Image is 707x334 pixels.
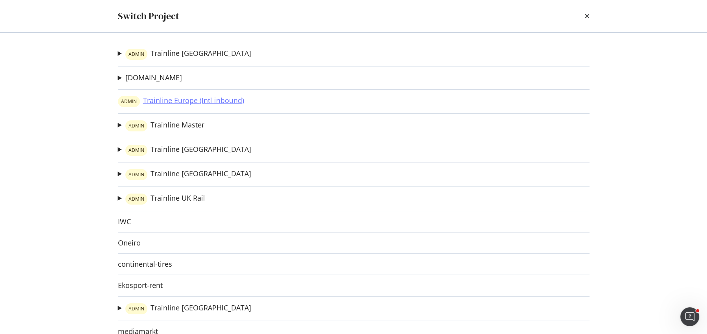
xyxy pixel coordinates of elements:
[118,96,244,107] a: warning labelTrainline Europe (Intl inbound)
[118,218,131,226] a: IWC
[125,303,251,314] a: warning labelTrainline [GEOGRAPHIC_DATA]
[125,49,251,60] a: warning labelTrainline [GEOGRAPHIC_DATA]
[125,120,204,131] a: warning labelTrainline Master
[118,239,141,247] a: Oneiro
[680,307,699,326] iframe: Intercom live chat
[125,194,205,205] a: warning labelTrainline UK Rail
[118,9,179,23] div: Switch Project
[118,193,205,205] summary: warning labelTrainline UK Rail
[125,145,251,156] a: warning labelTrainline [GEOGRAPHIC_DATA]
[129,124,144,128] span: ADMIN
[125,169,251,180] a: warning labelTrainline [GEOGRAPHIC_DATA]
[129,52,144,57] span: ADMIN
[125,194,147,205] div: warning label
[118,169,251,180] summary: warning labelTrainline [GEOGRAPHIC_DATA]
[125,169,147,180] div: warning label
[118,96,140,107] div: warning label
[129,306,144,311] span: ADMIN
[118,281,163,290] a: Ekosport-rent
[129,148,144,153] span: ADMIN
[129,197,144,201] span: ADMIN
[129,172,144,177] span: ADMIN
[118,144,251,156] summary: warning labelTrainline [GEOGRAPHIC_DATA]
[121,99,137,104] span: ADMIN
[585,9,589,23] div: times
[118,73,182,83] summary: [DOMAIN_NAME]
[118,260,172,268] a: continental-tires
[125,74,182,82] a: [DOMAIN_NAME]
[118,48,251,60] summary: warning labelTrainline [GEOGRAPHIC_DATA]
[125,303,147,314] div: warning label
[118,303,251,314] summary: warning labelTrainline [GEOGRAPHIC_DATA]
[125,120,147,131] div: warning label
[125,145,147,156] div: warning label
[125,49,147,60] div: warning label
[118,120,204,131] summary: warning labelTrainline Master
